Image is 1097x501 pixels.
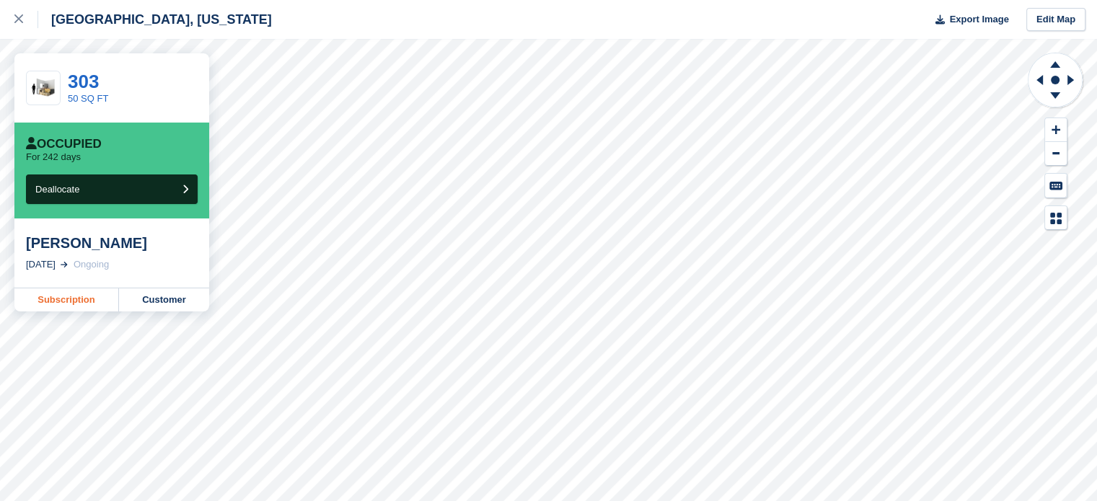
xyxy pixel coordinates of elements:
span: Deallocate [35,184,79,195]
a: Customer [119,288,209,311]
button: Map Legend [1045,206,1067,230]
button: Deallocate [26,174,198,204]
a: 303 [68,71,99,92]
div: [GEOGRAPHIC_DATA], [US_STATE] [38,11,272,28]
div: Occupied [26,137,102,151]
img: arrow-right-light-icn-cde0832a797a2874e46488d9cf13f60e5c3a73dbe684e267c42b8395dfbc2abf.svg [61,262,68,267]
button: Zoom In [1045,118,1067,142]
div: [PERSON_NAME] [26,234,198,252]
div: [DATE] [26,257,56,272]
button: Keyboard Shortcuts [1045,174,1067,198]
button: Zoom Out [1045,142,1067,166]
img: 50-sqft-unit.jpg [27,76,60,101]
p: For 242 days [26,151,81,163]
a: Edit Map [1026,8,1085,32]
div: Ongoing [74,257,109,272]
a: Subscription [14,288,119,311]
span: Export Image [949,12,1008,27]
button: Export Image [927,8,1009,32]
a: 50 SQ FT [68,93,108,104]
